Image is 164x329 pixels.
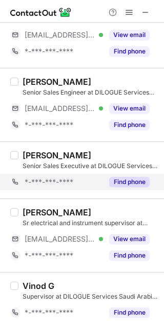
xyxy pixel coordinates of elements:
div: Supervisor at DILOGUE Services Saudi Arabia [DOMAIN_NAME]. [23,292,158,301]
button: Reveal Button [109,30,150,40]
button: Reveal Button [109,234,150,244]
button: Reveal Button [109,250,150,261]
button: Reveal Button [109,120,150,130]
div: [PERSON_NAME] [23,77,91,87]
button: Reveal Button [109,307,150,318]
div: Vinod G [23,281,54,291]
button: Reveal Button [109,46,150,57]
div: Senior Sales Executive at DILOGUE Services Saudi Arabia [DOMAIN_NAME]. [23,161,158,171]
div: Senior Sales Engineer at DILOGUE Services Saudi Arabia [DOMAIN_NAME]. [23,88,158,97]
img: ContactOut v5.3.10 [10,6,72,19]
button: Reveal Button [109,103,150,114]
button: Reveal Button [109,177,150,187]
span: [EMAIL_ADDRESS][DOMAIN_NAME] [25,30,95,40]
div: [PERSON_NAME] [23,150,91,160]
div: [PERSON_NAME] [23,207,91,217]
span: [EMAIL_ADDRESS][DOMAIN_NAME] [25,234,95,244]
div: Sr electrical and instrument supervisor at DILOGUE Services Saudi Arabia [DOMAIN_NAME]. [23,218,158,228]
span: [EMAIL_ADDRESS][DOMAIN_NAME] [25,104,95,113]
